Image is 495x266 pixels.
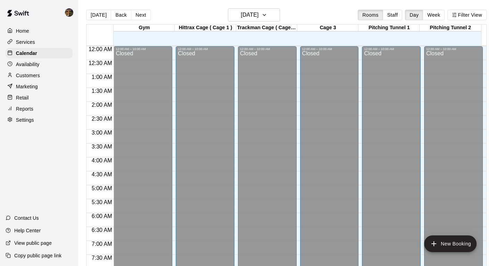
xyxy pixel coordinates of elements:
[14,215,39,221] p: Contact Us
[297,25,358,31] div: Cage 3
[90,241,114,247] span: 7:00 AM
[16,94,29,101] p: Retail
[14,227,41,234] p: Help Center
[90,199,114,205] span: 5:30 AM
[131,10,150,20] button: Next
[16,116,34,123] p: Settings
[6,26,73,36] a: Home
[6,70,73,81] a: Customers
[16,39,35,46] p: Services
[358,25,420,31] div: Pitching Tunnel 1
[87,60,114,66] span: 12:30 AM
[426,47,481,51] div: 12:00 AM – 10:00 AM
[6,115,73,125] a: Settings
[6,37,73,47] a: Services
[90,102,114,108] span: 2:00 AM
[64,6,78,19] div: Francisco Gracesqui
[114,25,175,31] div: Gym
[420,25,481,31] div: Pitching Tunnel 2
[65,8,73,17] img: Francisco Gracesqui
[364,47,419,51] div: 12:00 AM – 10:00 AM
[14,252,61,259] p: Copy public page link
[16,61,40,68] p: Availability
[87,46,114,52] span: 12:00 AM
[383,10,403,20] button: Staff
[6,59,73,70] a: Availability
[116,47,170,51] div: 12:00 AM – 10:00 AM
[424,235,477,252] button: add
[358,10,383,20] button: Rooms
[405,10,423,20] button: Day
[6,104,73,114] a: Reports
[16,105,33,112] p: Reports
[90,227,114,233] span: 6:30 AM
[423,10,445,20] button: Week
[178,47,232,51] div: 12:00 AM – 10:00 AM
[14,240,52,247] p: View public page
[6,92,73,103] a: Retail
[90,116,114,122] span: 2:30 AM
[90,130,114,136] span: 3:00 AM
[90,171,114,177] span: 4:30 AM
[86,10,111,20] button: [DATE]
[111,10,131,20] button: Back
[90,88,114,94] span: 1:30 AM
[16,72,40,79] p: Customers
[16,50,37,57] p: Calendar
[6,81,73,92] a: Marketing
[90,74,114,80] span: 1:00 AM
[90,213,114,219] span: 6:00 AM
[90,185,114,191] span: 5:00 AM
[175,25,236,31] div: Hittrax Cage ( Cage 1 )
[241,10,258,20] h6: [DATE]
[228,8,280,22] button: [DATE]
[240,47,295,51] div: 12:00 AM – 10:00 AM
[236,25,297,31] div: Trackman Cage ( Cage 2 )
[6,48,73,58] a: Calendar
[90,255,114,261] span: 7:30 AM
[447,10,486,20] button: Filter View
[302,47,357,51] div: 12:00 AM – 10:00 AM
[90,144,114,150] span: 3:30 AM
[90,158,114,163] span: 4:00 AM
[16,83,38,90] p: Marketing
[16,27,29,34] p: Home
